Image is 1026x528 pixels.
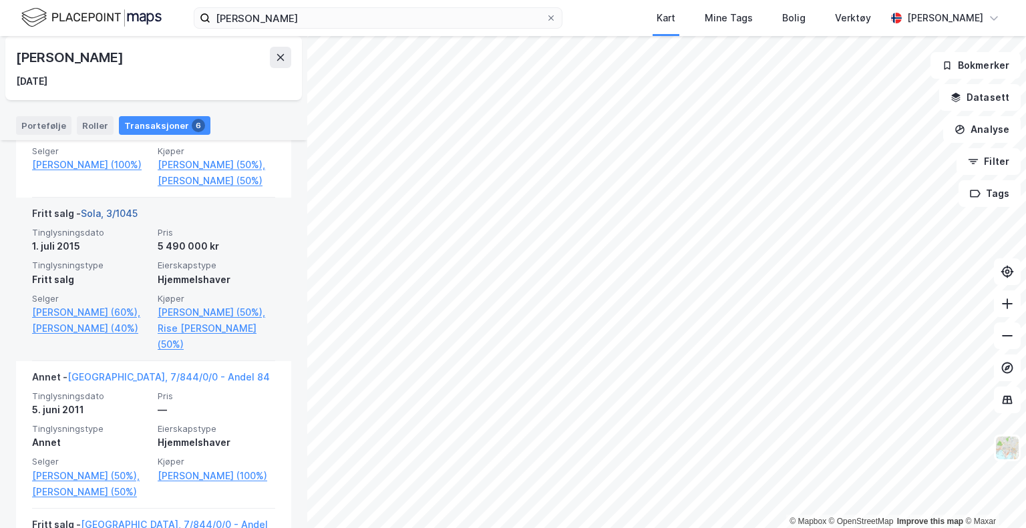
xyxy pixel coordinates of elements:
a: Improve this map [897,517,963,526]
input: Søk på adresse, matrikkel, gårdeiere, leietakere eller personer [210,8,546,28]
span: Selger [32,456,150,467]
div: Transaksjoner [119,116,210,135]
a: [PERSON_NAME] (60%), [32,304,150,320]
div: Kart [657,10,675,26]
button: Analyse [943,116,1021,143]
a: [PERSON_NAME] (40%) [32,320,150,336]
div: Fritt salg [32,272,150,288]
span: Pris [158,390,275,402]
a: [PERSON_NAME] (100%) [158,468,275,484]
img: logo.f888ab2527a4732fd821a326f86c7f29.svg [21,6,162,29]
a: Sola, 3/1045 [81,208,138,219]
div: Fritt salg - [32,206,138,227]
a: [PERSON_NAME] (50%) [158,173,275,189]
div: Hjemmelshaver [158,435,275,451]
div: [PERSON_NAME] [16,47,126,68]
div: 5 490 000 kr [158,238,275,254]
div: — [158,402,275,418]
div: 6 [192,119,205,132]
div: 5. juni 2011 [32,402,150,418]
div: Kontrollprogram for chat [959,464,1026,528]
div: Annet - [32,369,270,390]
div: [PERSON_NAME] [907,10,983,26]
a: [PERSON_NAME] (100%) [32,157,150,173]
a: [PERSON_NAME] (50%), [158,157,275,173]
span: Kjøper [158,146,275,157]
a: Mapbox [790,517,826,526]
div: Mine Tags [705,10,753,26]
button: Filter [957,148,1021,175]
span: Eierskapstype [158,260,275,271]
div: [DATE] [16,73,47,89]
span: Eierskapstype [158,423,275,435]
div: Annet [32,435,150,451]
span: Tinglysningsdato [32,227,150,238]
a: Rise [PERSON_NAME] (50%) [158,320,275,352]
span: Selger [32,293,150,304]
div: Portefølje [16,116,71,135]
a: [PERSON_NAME] (50%), [32,468,150,484]
div: 1. juli 2015 [32,238,150,254]
div: Roller [77,116,114,135]
a: [GEOGRAPHIC_DATA], 7/844/0/0 - Andel 84 [67,371,270,382]
img: Z [995,435,1020,461]
span: Tinglysningsdato [32,390,150,402]
div: Bolig [782,10,806,26]
div: Hjemmelshaver [158,272,275,288]
span: Selger [32,146,150,157]
a: [PERSON_NAME] (50%) [32,484,150,500]
iframe: Chat Widget [959,464,1026,528]
span: Tinglysningstype [32,260,150,271]
a: OpenStreetMap [829,517,894,526]
button: Bokmerker [930,52,1021,79]
button: Tags [959,180,1021,207]
span: Pris [158,227,275,238]
span: Kjøper [158,456,275,467]
a: [PERSON_NAME] (50%), [158,304,275,320]
button: Datasett [939,84,1021,111]
span: Kjøper [158,293,275,304]
span: Tinglysningstype [32,423,150,435]
div: Verktøy [835,10,871,26]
